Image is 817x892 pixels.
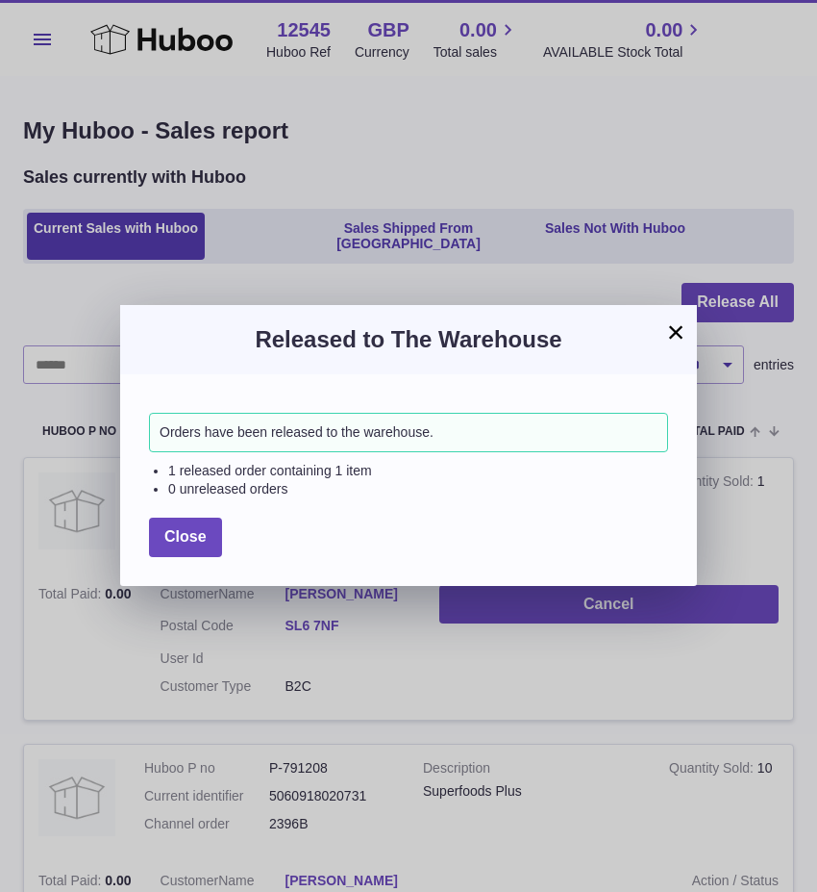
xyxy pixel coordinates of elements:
[149,518,222,557] button: Close
[149,324,668,355] h3: Released to The Warehouse
[149,413,668,452] div: Orders have been released to the warehouse.
[168,480,668,498] li: 0 unreleased orders
[664,320,687,344] button: ×
[164,528,207,545] span: Close
[168,462,668,480] li: 1 released order containing 1 item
